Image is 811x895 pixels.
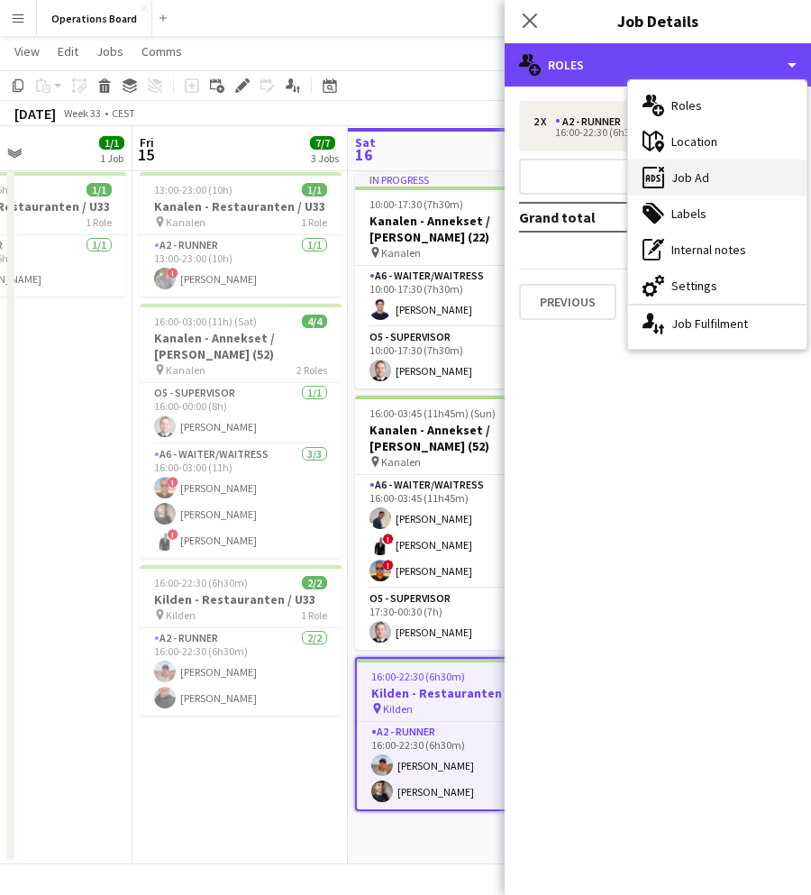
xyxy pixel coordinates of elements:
[628,87,806,123] div: Roles
[383,560,394,571] span: !
[355,134,376,151] span: Sat
[140,628,342,716] app-card-role: A2 - RUNNER2/216:00-22:30 (6h30m)[PERSON_NAME][PERSON_NAME]
[519,203,683,232] td: Grand total
[383,534,394,544] span: !
[301,608,327,622] span: 1 Role
[140,591,342,607] h3: Kilden - Restauranten / U33
[302,183,327,196] span: 1/1
[96,43,123,59] span: Jobs
[86,215,112,229] span: 1 Role
[166,363,205,377] span: Kanalen
[140,304,342,558] app-job-card: 16:00-03:00 (11h) (Sat)4/4Kanalen - Annekset / [PERSON_NAME] (52) Kanalen2 RolesO5 - SUPERVISOR1/...
[140,235,342,297] app-card-role: A2 - RUNNER1/113:00-23:00 (10h)![PERSON_NAME]
[154,315,257,328] span: 16:00-03:00 (11h) (Sat)
[140,383,342,444] app-card-role: O5 - SUPERVISOR1/116:00-00:00 (8h)[PERSON_NAME]
[141,43,182,59] span: Comms
[140,172,342,297] app-job-card: 13:00-23:00 (10h)1/1Kanalen - Restauranten / U33 Kanalen1 RoleA2 - RUNNER1/113:00-23:00 (10h)![PE...
[355,396,557,650] app-job-card: 16:00-03:45 (11h45m) (Sun)4/4Kanalen - Annekset / [PERSON_NAME] (52) Kanalen2 RolesA6 - WAITER/WA...
[383,702,413,716] span: Kilden
[533,115,555,128] div: 2 x
[14,43,40,59] span: View
[89,40,131,63] a: Jobs
[134,40,189,63] a: Comms
[140,565,342,716] app-job-card: 16:00-22:30 (6h30m)2/2Kilden - Restauranten / U33 Kilden1 RoleA2 - RUNNER2/216:00-22:30 (6h30m)[P...
[166,215,205,229] span: Kanalen
[140,134,154,151] span: Fri
[100,151,123,165] div: 1 Job
[519,284,616,320] button: Previous
[7,40,47,63] a: View
[37,1,152,36] button: Operations Board
[533,128,763,137] div: 16:00-22:30 (6h30m)
[357,722,555,809] app-card-role: A2 - RUNNER2/216:00-22:30 (6h30m)[PERSON_NAME][PERSON_NAME]
[311,151,339,165] div: 3 Jobs
[628,232,806,268] div: Internal notes
[519,159,797,195] button: Add role
[137,144,154,165] span: 15
[628,268,806,304] div: Settings
[355,213,557,245] h3: Kanalen - Annekset / [PERSON_NAME] (22)
[628,160,806,196] div: Job Ad
[355,475,557,589] app-card-role: A6 - WAITER/WAITRESS3/316:00-03:45 (11h45m)[PERSON_NAME]![PERSON_NAME]![PERSON_NAME]
[505,43,811,87] div: Roles
[154,183,232,196] span: 13:00-23:00 (10h)
[381,455,421,469] span: Kanalen
[355,266,557,327] app-card-role: A6 - WAITER/WAITRESS1/110:00-17:30 (7h30m)[PERSON_NAME]
[381,246,421,260] span: Kanalen
[352,144,376,165] span: 16
[357,685,555,701] h3: Kilden - Restauranten / U33
[310,136,335,150] span: 7/7
[87,183,112,196] span: 1/1
[112,106,135,120] div: CEST
[355,657,557,811] app-job-card: 16:00-22:30 (6h30m)2/2Kilden - Restauranten / U33 Kilden1 RoleA2 - RUNNER2/216:00-22:30 (6h30m)[P...
[355,172,557,187] div: In progress
[302,576,327,589] span: 2/2
[301,215,327,229] span: 1 Role
[58,43,78,59] span: Edit
[99,136,124,150] span: 1/1
[168,477,178,488] span: !
[154,576,248,589] span: 16:00-22:30 (6h30m)
[50,40,86,63] a: Edit
[355,589,557,650] app-card-role: O5 - SUPERVISOR1/117:30-00:30 (7h)[PERSON_NAME]
[59,106,105,120] span: Week 33
[140,330,342,362] h3: Kanalen - Annekset / [PERSON_NAME] (52)
[302,315,327,328] span: 4/4
[140,444,342,558] app-card-role: A6 - WAITER/WAITRESS3/316:00-03:00 (11h)![PERSON_NAME][PERSON_NAME]![PERSON_NAME]
[555,115,628,128] div: A2 - RUNNER
[166,608,196,622] span: Kilden
[371,670,465,683] span: 16:00-22:30 (6h30m)
[168,529,178,540] span: !
[140,198,342,215] h3: Kanalen - Restauranten / U33
[369,197,463,211] span: 10:00-17:30 (7h30m)
[355,327,557,388] app-card-role: O5 - SUPERVISOR1/110:00-17:30 (7h30m)[PERSON_NAME]
[628,123,806,160] div: Location
[628,306,806,342] div: Job Fulfilment
[355,422,557,454] h3: Kanalen - Annekset / [PERSON_NAME] (52)
[505,9,811,32] h3: Job Details
[14,105,56,123] div: [DATE]
[168,268,178,279] span: !
[355,172,557,388] app-job-card: In progress10:00-17:30 (7h30m)2/2Kanalen - Annekset / [PERSON_NAME] (22) Kanalen2 RolesA6 - WAITE...
[628,196,806,232] div: Labels
[296,363,327,377] span: 2 Roles
[369,406,496,420] span: 16:00-03:45 (11h45m) (Sun)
